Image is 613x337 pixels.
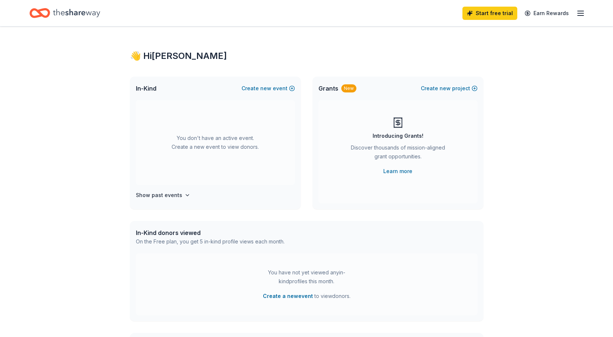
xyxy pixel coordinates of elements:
[130,50,483,62] div: 👋 Hi [PERSON_NAME]
[136,100,295,185] div: You don't have an active event. Create a new event to view donors.
[136,191,190,200] button: Show past events
[421,84,478,93] button: Createnewproject
[242,84,295,93] button: Createnewevent
[373,131,423,140] div: Introducing Grants!
[462,7,517,20] a: Start free trial
[341,84,356,92] div: New
[136,228,285,237] div: In-Kind donors viewed
[29,4,100,22] a: Home
[260,84,271,93] span: new
[348,143,448,164] div: Discover thousands of mission-aligned grant opportunities.
[136,237,285,246] div: On the Free plan, you get 5 in-kind profile views each month.
[136,84,156,93] span: In-Kind
[263,292,350,301] span: to view donors .
[263,292,313,301] button: Create a newevent
[136,191,182,200] h4: Show past events
[318,84,338,93] span: Grants
[440,84,451,93] span: new
[520,7,573,20] a: Earn Rewards
[383,167,412,176] a: Learn more
[261,268,353,286] div: You have not yet viewed any in-kind profiles this month.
